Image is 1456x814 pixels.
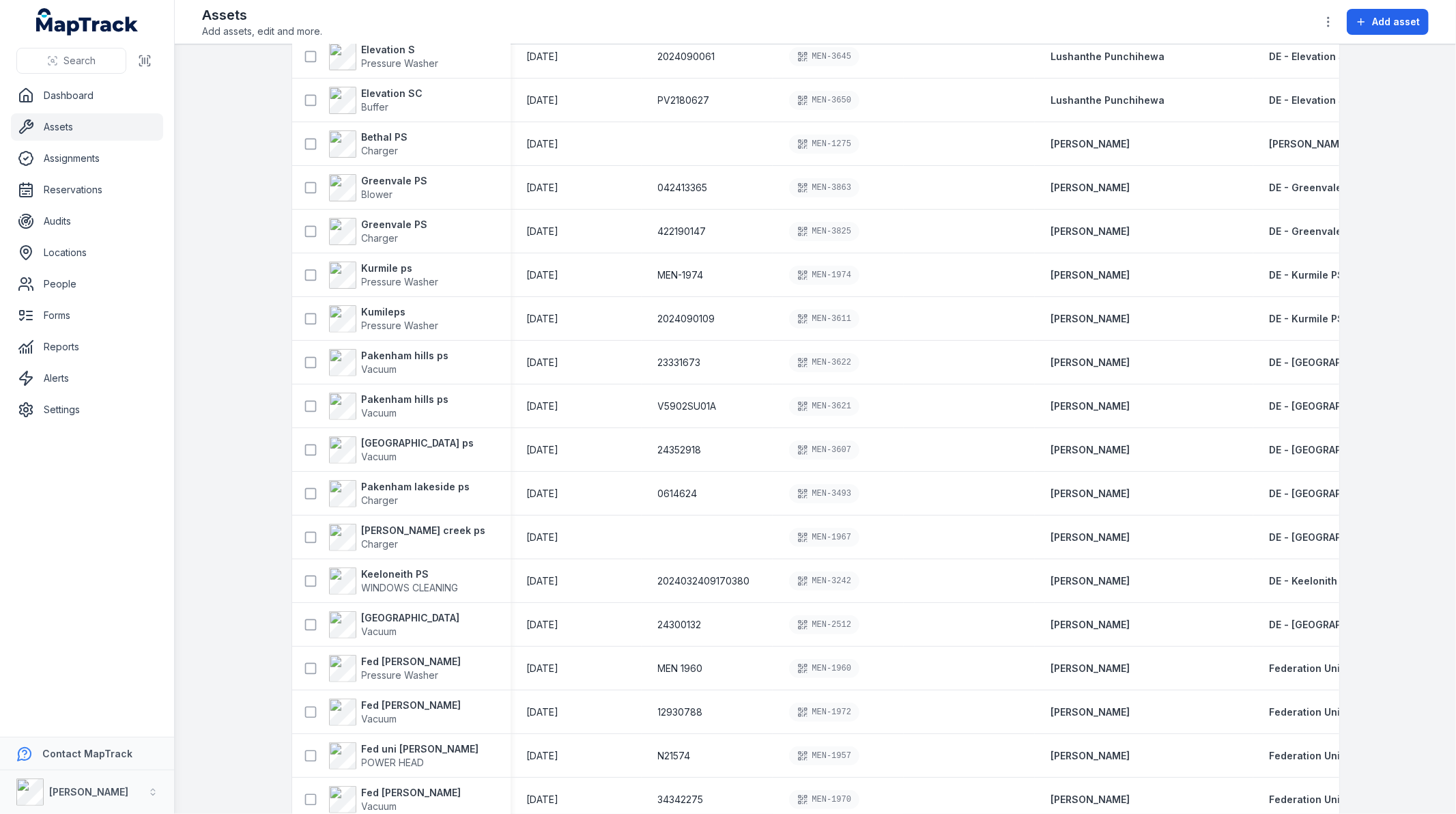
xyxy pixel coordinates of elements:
strong: Pakenham lakeside ps [362,480,470,494]
a: Elevation SCBuffer [329,87,423,114]
strong: [GEOGRAPHIC_DATA] ps [362,436,474,450]
span: Vacuum [362,407,397,419]
time: 2/22/2026, 12:00:00 AM [527,662,559,675]
span: Pressure Washer [362,320,439,331]
span: [DATE] [527,182,559,193]
a: Lushanthe Punchihewa [1051,50,1165,64]
strong: Kurmile ps [362,262,439,275]
strong: [PERSON_NAME] [1051,356,1130,369]
span: Charger [362,538,399,550]
a: Assets [11,113,163,141]
strong: [PERSON_NAME] [1051,793,1130,806]
span: POWER HEAD [362,757,425,768]
span: Vacuum [362,800,397,812]
span: Blower [362,188,393,200]
span: 34342275 [658,793,704,806]
time: 3/1/2026, 12:00:00 AM [527,312,559,326]
strong: [PERSON_NAME] [1051,181,1130,195]
strong: [PERSON_NAME] [1051,225,1130,238]
time: 2/28/2026, 12:00:00 AM [527,225,559,238]
div: MEN-1970 [789,790,860,809]
strong: Pakenham hills ps [362,349,449,363]
span: [DATE] [527,400,559,412]
div: MEN-1972 [789,703,860,722]
span: 12930788 [658,705,703,719]
strong: Fed [PERSON_NAME] [362,655,461,669]
span: Pressure Washer [362,57,439,69]
span: 2024032409170380 [658,574,750,588]
strong: Pakenham hills ps [362,393,449,406]
div: MEN-1974 [789,266,860,285]
strong: [PERSON_NAME] creek ps [362,524,486,537]
strong: Elevation S [362,43,439,57]
div: MEN-1275 [789,135,860,154]
span: [DATE] [527,313,559,324]
strong: Contact MapTrack [42,748,132,759]
span: V5902SU01A [658,399,717,413]
span: [DATE] [527,706,559,718]
a: KumilepsPressure Washer [329,305,439,333]
span: 24352918 [658,443,702,457]
span: N21574 [658,749,691,763]
strong: [PERSON_NAME] [1051,705,1130,719]
span: MEN-1974 [658,268,704,282]
a: [PERSON_NAME] [1051,312,1130,326]
a: [PERSON_NAME] [1051,268,1130,282]
a: [PERSON_NAME] [1051,443,1130,457]
strong: [PERSON_NAME] [1051,399,1130,413]
time: 2/22/2026, 12:00:00 AM [527,749,559,763]
span: [DATE] [527,794,559,805]
strong: Greenvale PS [362,174,428,188]
span: [DATE] [527,94,559,106]
strong: Bethal PS [362,130,408,144]
div: MEN-1960 [789,659,860,678]
time: 2/28/2026, 12:00:00 AM [527,137,559,151]
span: 2024090061 [658,50,715,64]
span: Vacuum [362,713,397,725]
time: 2/28/2026, 12:00:00 AM [527,181,559,195]
time: 3/1/2026, 12:00:00 AM [527,268,559,282]
time: 2/26/2026, 12:00:00 AM [527,618,559,632]
a: Assignments [11,145,163,172]
time: 3/1/2026, 12:00:00 AM [527,399,559,413]
a: DE - Kurmile PS - Southern - 89310 [1270,268,1441,282]
span: Add assets, edit and more. [202,25,322,38]
div: MEN-2512 [789,615,860,634]
span: 2024090109 [658,312,715,326]
span: [DATE] [527,662,559,674]
h2: Assets [202,5,322,25]
strong: [PERSON_NAME] [1051,662,1130,675]
a: Pakenham hills psVacuum [329,349,449,376]
span: [DATE] [527,51,559,62]
a: Bethal PSCharger [329,130,408,158]
a: [PERSON_NAME] [1051,749,1130,763]
strong: Elevation SC [362,87,423,100]
span: 24300132 [658,618,702,632]
a: Fed [PERSON_NAME]Vacuum [329,699,461,726]
a: Pakenham lakeside psCharger [329,480,470,507]
a: Greenvale PSBlower [329,174,428,201]
div: MEN-3607 [789,440,860,460]
span: Charger [362,145,399,156]
span: Vacuum [362,626,397,637]
span: [DATE] [527,531,559,543]
a: Greenvale PSCharger [329,218,428,245]
a: People [11,270,163,298]
strong: Greenvale PS [362,218,428,231]
div: MEN-3650 [789,91,860,110]
a: [PERSON_NAME] [1051,487,1130,501]
span: Search [63,54,96,68]
a: [GEOGRAPHIC_DATA]Vacuum [329,611,460,638]
a: Kurmile psPressure Washer [329,262,439,289]
a: Fed [PERSON_NAME]Vacuum [329,786,461,813]
span: 23331673 [658,356,701,369]
div: MEN-1967 [789,528,860,547]
a: Forms [11,302,163,329]
a: MapTrack [36,8,139,36]
time: 2/28/2026, 12:00:00 AM [527,531,559,544]
a: Fed [PERSON_NAME]Pressure Washer [329,655,461,682]
a: Dashboard [11,82,163,109]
